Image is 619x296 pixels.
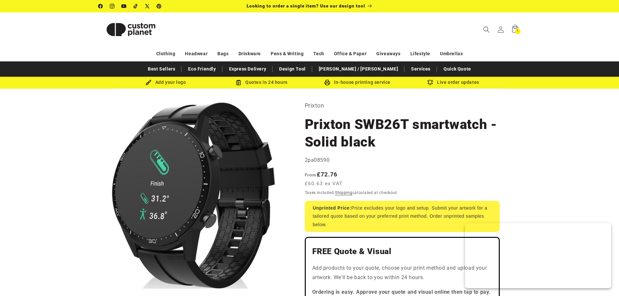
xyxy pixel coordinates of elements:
media-gallery: Gallery Viewer [98,100,289,290]
p: Prixton [305,100,500,111]
a: Tech [313,48,324,59]
a: [PERSON_NAME] / [PERSON_NAME] [316,63,401,75]
a: Shipping [335,190,353,195]
a: Custom Planet [96,12,166,46]
a: Clothing [156,48,175,59]
a: Lifestyle [410,48,430,59]
a: Services [408,63,434,75]
a: Umbrellas [440,48,463,59]
a: Drinkware [239,48,261,59]
a: Design Tool [276,63,309,75]
img: In-house printing [324,80,330,85]
a: Best Sellers [145,63,178,75]
h1: Prixton SWB26T smartwatch - Solid black [305,116,500,151]
summary: Search [479,22,494,37]
div: In-house printing service [310,78,406,86]
strong: Unprinted Price: [313,205,352,211]
span: From [305,172,317,177]
h2: FREE Quote & Visual [312,246,492,257]
a: Bags [217,48,228,59]
p: Add products to your quote, choose your print method and upload your artwork. We'll be back to yo... [312,264,492,282]
a: Pens & Writing [271,48,303,59]
a: Headwear [185,48,208,59]
a: Express Delivery [226,63,270,75]
strong: £72.76 [305,171,338,178]
a: Quick Quote [440,63,474,75]
span: 1 [517,29,519,34]
img: Custom Planet [98,15,163,44]
img: Order Updates Icon [236,80,241,85]
a: Office & Paper [334,48,367,59]
img: Brush Icon [146,80,151,85]
div: Taxes included. calculated at checkout. [305,189,500,196]
span: 2pa08590 [305,157,330,163]
a: Eco Friendly [185,63,219,75]
div: Add your logo [118,78,214,86]
span: £60.63 ex VAT [305,180,343,187]
div: Live order updates [406,78,501,86]
span: Looking to order a single item? Use our design tool [247,3,365,8]
div: Quotes in 24 hours [214,78,310,86]
a: Giveaways [376,48,400,59]
img: Order updates [427,80,433,85]
div: Price excludes your logo and setup. Submit your artwork for a tailored quote based on your prefer... [305,201,500,232]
